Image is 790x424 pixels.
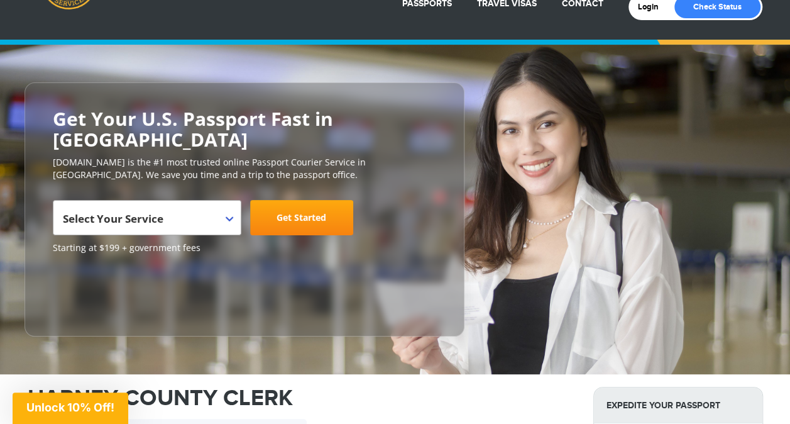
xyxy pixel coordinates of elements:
[638,2,667,12] a: Login
[53,200,241,235] span: Select Your Service
[26,401,114,414] span: Unlock 10% Off!
[594,388,762,423] strong: Expedite Your Passport
[63,205,228,240] span: Select Your Service
[63,211,163,226] span: Select Your Service
[250,200,353,235] a: Get Started
[53,108,436,150] h2: Get Your U.S. Passport Fast in [GEOGRAPHIC_DATA]
[53,260,147,323] iframe: Customer reviews powered by Trustpilot
[13,393,128,424] div: Unlock 10% Off!
[28,387,574,410] h1: HARNEY COUNTY CLERK
[53,242,436,254] span: Starting at $199 + government fees
[53,156,436,181] p: [DOMAIN_NAME] is the #1 most trusted online Passport Courier Service in [GEOGRAPHIC_DATA]. We sav...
